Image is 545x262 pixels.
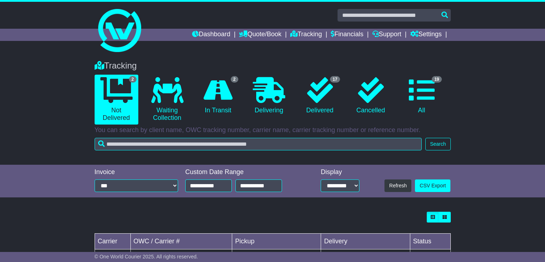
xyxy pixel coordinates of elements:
a: 2 In Transit [196,75,240,117]
div: Custom Date Range [185,168,299,176]
p: You can search by client name, OWC tracking number, carrier name, carrier tracking number or refe... [95,126,451,134]
a: Waiting Collection [145,75,189,125]
a: 17 Delivered [298,75,342,117]
td: Pickup [232,234,321,249]
span: 17 [330,76,340,83]
a: Cancelled [349,75,393,117]
a: Support [372,29,401,41]
a: Tracking [290,29,322,41]
span: © One World Courier 2025. All rights reserved. [95,254,198,259]
button: Refresh [384,179,411,192]
button: Search [425,138,450,150]
a: 19 All [400,75,444,117]
a: CSV Export [415,179,450,192]
div: Tracking [91,61,454,71]
span: 2 [231,76,238,83]
div: Invoice [95,168,178,176]
span: 2 [129,76,137,83]
td: OWC / Carrier # [130,234,232,249]
a: Financials [331,29,363,41]
div: Display [321,168,359,176]
a: Quote/Book [239,29,281,41]
a: Dashboard [192,29,230,41]
td: Carrier [95,234,130,249]
a: Settings [410,29,442,41]
td: Delivery [321,234,410,249]
td: Status [410,234,450,249]
span: 19 [432,76,441,83]
a: 2 Not Delivered [95,75,138,125]
a: Delivering [247,75,291,117]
